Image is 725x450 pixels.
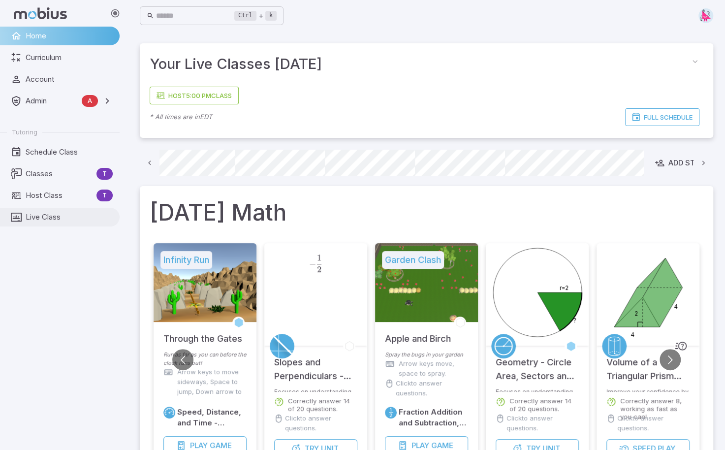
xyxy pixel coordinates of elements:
a: Host5:00 PMClass [150,87,239,104]
p: Run as far as you can before the clock runs out! [163,351,247,367]
p: Focuses on understanding circle area through working with sectors and donuts. [496,388,579,392]
a: Circles [491,334,516,358]
h5: Geometry - Circle Area, Sectors and Donuts - Intro [496,346,579,383]
span: Schedule Class [26,147,113,158]
h6: Speed, Distance, and Time - Advanced [177,407,247,428]
text: r=2 [560,284,568,291]
p: Click to answer questions. [396,379,468,398]
span: Account [26,74,113,85]
p: Click to answer questions. [285,414,357,433]
p: Focuses on understanding perpendiculars in terms of line equations and graphs. [274,388,357,392]
a: Fractions/Decimals [385,407,397,418]
span: Home [26,31,113,41]
span: A [82,96,98,106]
h5: Infinity Run [160,251,212,269]
p: Correctly answer 8, working as fast as you can! [620,397,690,420]
span: Curriculum [26,52,113,63]
a: Speed/Distance/Time [163,407,175,418]
h5: Volume of a Triangular Prism (Non-Right) - Calculate [606,346,690,383]
h5: Through the Gates [163,322,242,346]
p: Click to answer questions. [506,414,579,433]
div: Add Student [655,158,720,168]
kbd: k [265,11,277,21]
button: collapse [687,53,703,70]
span: Your Live Classes [DATE] [150,53,687,75]
span: Tutoring [12,128,37,136]
div: + [234,10,277,22]
p: Arrow keys move, space to spray. [399,359,468,379]
text: 2 [634,310,637,317]
h5: Slopes and Perpendiculars - Intro [274,346,357,383]
span: T [96,191,113,200]
span: 2 [317,264,321,275]
img: right-triangle.svg [698,8,713,23]
h5: Apple and Birch [385,322,451,346]
span: Live Class [26,212,113,223]
p: * All times are in EDT [150,112,212,122]
span: Classes [26,168,93,179]
text: ? [573,317,576,324]
text: 4 [630,331,634,338]
kbd: Ctrl [234,11,256,21]
p: Spray the bugs in your garden [385,351,468,359]
p: Click to answer questions. [617,414,690,433]
span: 1 [317,253,321,263]
span: Host Class [26,190,93,201]
p: Correctly answer 14 of 20 questions. [288,397,357,413]
span: T [96,169,113,179]
p: Arrow keys to move sideways, Space to jump, Down arrow to duck and roll. [177,367,247,407]
span: Admin [26,96,78,106]
a: Full Schedule [625,108,699,126]
span: ​ [321,255,322,266]
h1: [DATE] Math [150,196,703,229]
a: Slope/Linear Equations [270,334,294,358]
a: Geometry 3D [602,334,627,358]
h5: Garden Clash [382,251,444,269]
button: Go to previous slide [172,349,193,370]
p: Correctly answer 14 of 20 questions. [509,397,579,413]
p: Improve your confidence by testing your speed on simpler questions. [606,388,690,392]
h6: Fraction Addition and Subtraction, Mixed - Advanced [399,407,468,428]
span: − [309,258,316,269]
text: 4 [673,303,677,310]
button: Go to next slide [660,349,681,370]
